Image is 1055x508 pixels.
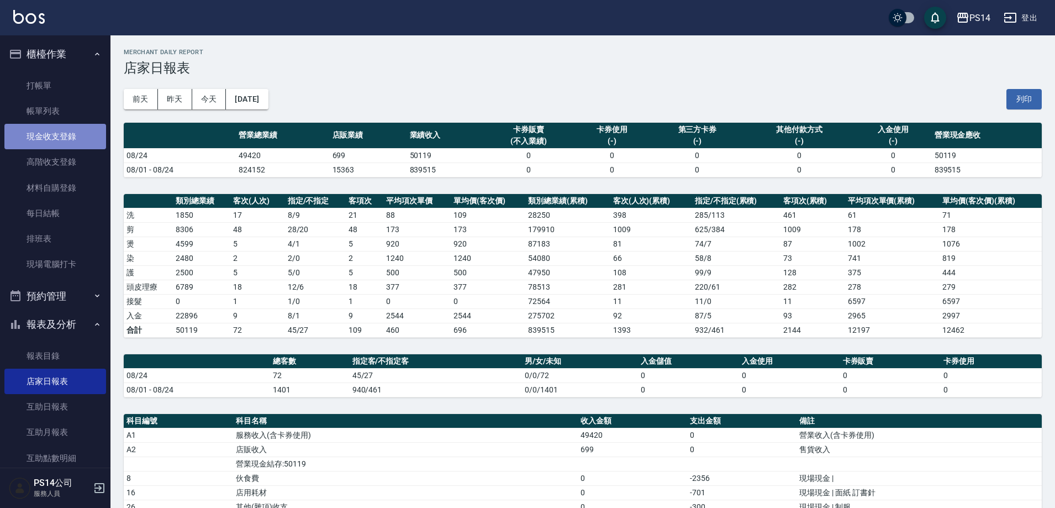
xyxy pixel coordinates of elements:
th: 指定客/不指定客 [350,354,523,369]
td: 0 [573,163,651,177]
td: 0 [941,368,1042,383]
th: 客次(人次) [230,194,285,208]
div: (-) [576,135,648,147]
td: 92 [610,308,692,323]
td: 28250 [525,208,610,222]
td: 0 [854,148,932,163]
td: 17 [230,208,285,222]
div: (-) [747,135,851,147]
td: 0 [840,383,941,397]
a: 互助日報表 [4,394,106,420]
td: 275702 [525,308,610,323]
th: 客次(人次)(累積) [610,194,692,208]
th: 科目編號 [124,414,233,428]
td: 377 [451,280,525,294]
a: 帳單列表 [4,98,106,124]
td: 824152 [236,163,330,177]
td: 5 [230,265,285,280]
th: 男/女/未知 [522,354,638,369]
td: 0 [687,428,796,442]
td: 0 [573,148,651,163]
td: 2480 [173,251,230,265]
th: 平均項次單價(累積) [845,194,940,208]
td: 1240 [383,251,451,265]
button: 櫃檯作業 [4,40,106,69]
td: 839515 [932,163,1042,177]
td: 店販收入 [233,442,578,457]
td: 78513 [525,280,610,294]
td: 08/24 [124,368,270,383]
th: 平均項次單價 [383,194,451,208]
td: 50119 [173,323,230,337]
td: 398 [610,208,692,222]
td: 50119 [932,148,1042,163]
td: 1850 [173,208,230,222]
a: 現金收支登錄 [4,124,106,149]
td: 11 [610,294,692,308]
div: 第三方卡券 [653,124,742,135]
td: 74 / 7 [692,237,780,251]
div: (不入業績) [487,135,571,147]
div: 其他付款方式 [747,124,851,135]
a: 互助點數明細 [4,446,106,471]
a: 互助月報表 [4,420,106,445]
td: 0 [651,148,745,163]
td: 444 [940,265,1042,280]
td: 0 [638,368,739,383]
td: 1076 [940,237,1042,251]
td: 1240 [451,251,525,265]
th: 營業現金應收 [932,123,1042,149]
td: 剪 [124,222,173,237]
td: 1393 [610,323,692,337]
td: 61 [845,208,940,222]
button: [DATE] [226,89,268,109]
td: 0/0/72 [522,368,638,383]
button: 報表及分析 [4,310,106,339]
th: 客項次 [346,194,383,208]
td: 932/461 [692,323,780,337]
td: 0/0/1401 [522,383,638,397]
td: 洗 [124,208,173,222]
th: 備註 [796,414,1042,428]
td: 8 [124,471,233,485]
a: 店家日報表 [4,369,106,394]
td: 279 [940,280,1042,294]
td: 500 [383,265,451,280]
td: 2144 [780,323,845,337]
td: 108 [610,265,692,280]
td: 12197 [845,323,940,337]
td: -2356 [687,471,796,485]
td: 售貨收入 [796,442,1042,457]
td: 839515 [407,163,484,177]
table: a dense table [124,123,1042,177]
td: 5 / 0 [285,265,346,280]
td: 72 [230,323,285,337]
td: 4599 [173,237,230,251]
a: 每日結帳 [4,201,106,226]
td: 99 / 9 [692,265,780,280]
img: Logo [13,10,45,24]
td: 173 [383,222,451,237]
td: 0 [578,471,687,485]
td: 2 / 0 [285,251,346,265]
td: 18 [346,280,383,294]
td: 72 [270,368,350,383]
td: 1401 [270,383,350,397]
th: 類別總業績 [173,194,230,208]
td: 店用耗材 [233,485,578,500]
td: 819 [940,251,1042,265]
td: 87 / 5 [692,308,780,323]
td: 1009 [610,222,692,237]
th: 店販業績 [330,123,407,149]
td: 頭皮理療 [124,280,173,294]
td: 18 [230,280,285,294]
table: a dense table [124,354,1042,397]
button: 昨天 [158,89,192,109]
td: 8 / 9 [285,208,346,222]
button: 今天 [192,89,226,109]
td: 接髮 [124,294,173,308]
table: a dense table [124,194,1042,338]
td: 16 [124,485,233,500]
td: 0 [840,368,941,383]
td: 461 [780,208,845,222]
